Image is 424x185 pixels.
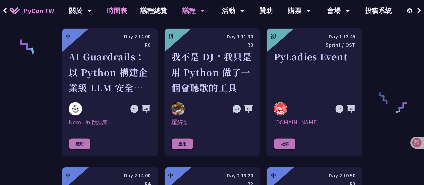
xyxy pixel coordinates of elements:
div: Day 2 10:50 [274,171,355,179]
div: Sprint / OST [274,41,355,49]
div: [DOMAIN_NAME] [274,118,355,126]
div: PyLadies Event [274,49,355,95]
a: 初 Day 1 11:30 R0 我不是 DJ，我只是用 Python 做了一個會聽歌的工具 羅經凱 羅經凱 應用 [164,28,260,156]
div: Day 1 11:30 [171,32,253,41]
div: Day 2 14:00 [69,171,150,179]
img: Nero Un 阮智軒 [69,102,82,115]
div: R0 [171,41,253,49]
a: PyCon TW [3,2,61,19]
img: Locale Icon [407,8,414,13]
div: AI Guardrails：以 Python 構建企業級 LLM 安全防護策略 [69,49,150,95]
a: 中 Day 2 14:00 R0 AI Guardrails：以 Python 構建企業級 LLM 安全防護策略 Nero Un 阮智軒 Nero Un 阮智軒 應用 [62,28,158,156]
div: Day 2 13:20 [171,171,253,179]
div: Day 2 14:00 [69,32,150,41]
img: Home icon of PyCon TW 2025 [10,7,20,14]
div: 我不是 DJ，我只是用 Python 做了一個會聽歌的工具 [171,49,253,95]
div: 應用 [69,138,91,149]
div: Day 1 13:45 [274,32,355,41]
div: 初 [270,32,276,40]
a: 初 Day 1 13:45 Sprint / OST PyLadies Event pyladies.tw [DOMAIN_NAME] 社群 [266,28,362,156]
div: 中 [270,171,276,179]
div: 社群 [274,138,296,149]
div: 羅經凱 [171,118,253,126]
img: pyladies.tw [274,102,287,115]
div: Nero Un 阮智軒 [69,118,150,126]
div: 中 [65,32,71,40]
img: 羅經凱 [171,102,185,115]
div: 中 [168,171,173,179]
div: 中 [65,171,71,179]
span: PyCon TW [23,6,54,16]
div: 應用 [171,138,193,149]
div: 初 [168,32,173,40]
div: R0 [69,41,150,49]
